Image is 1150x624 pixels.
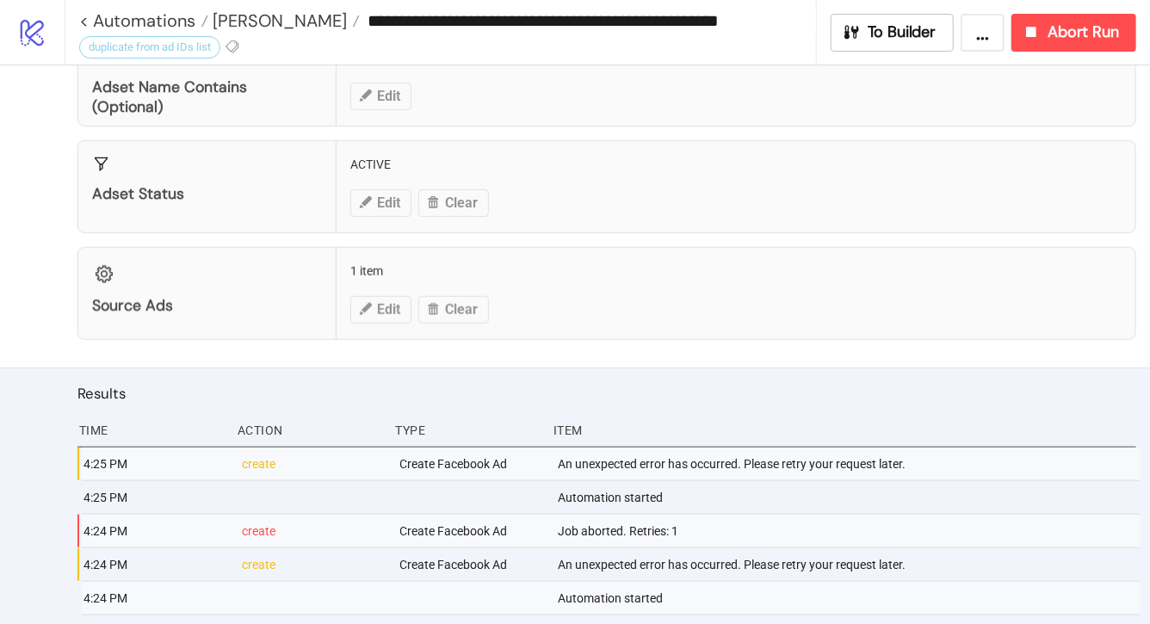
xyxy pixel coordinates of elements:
[1048,22,1119,42] span: Abort Run
[82,548,228,581] div: 4:24 PM
[556,582,1141,615] div: Automation started
[868,22,937,42] span: To Builder
[208,12,360,29] a: [PERSON_NAME]
[240,448,386,480] div: create
[556,515,1141,547] div: Job aborted. Retries: 1
[82,448,228,480] div: 4:25 PM
[556,548,1141,581] div: An unexpected error has occurred. Please retry your request later.
[552,414,1136,447] div: Item
[556,448,1141,480] div: An unexpected error has occurred. Please retry your request later.
[961,14,1005,52] button: ...
[77,414,224,447] div: Time
[556,481,1141,514] div: Automation started
[208,9,347,32] span: [PERSON_NAME]
[393,414,540,447] div: Type
[79,12,208,29] a: < Automations
[236,414,382,447] div: Action
[82,481,228,514] div: 4:25 PM
[1011,14,1136,52] button: Abort Run
[79,36,220,59] div: duplicate from ad IDs list
[82,582,228,615] div: 4:24 PM
[77,382,1136,405] h2: Results
[82,515,228,547] div: 4:24 PM
[831,14,955,52] button: To Builder
[240,515,386,547] div: create
[398,448,544,480] div: Create Facebook Ad
[398,515,544,547] div: Create Facebook Ad
[240,548,386,581] div: create
[398,548,544,581] div: Create Facebook Ad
